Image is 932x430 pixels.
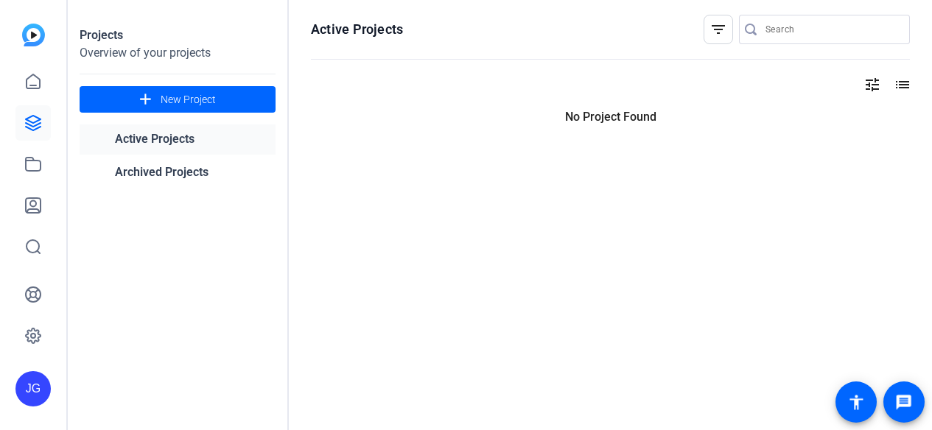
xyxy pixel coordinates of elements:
div: JG [15,371,51,406]
button: New Project [80,86,276,113]
p: No Project Found [311,108,910,126]
mat-icon: tune [863,76,881,94]
img: blue-gradient.svg [22,24,45,46]
h1: Active Projects [311,21,403,38]
a: Archived Projects [80,158,276,188]
span: New Project [161,92,216,107]
mat-icon: message [895,393,913,411]
mat-icon: accessibility [847,393,865,411]
mat-icon: list [892,76,910,94]
input: Search [765,21,898,38]
div: Overview of your projects [80,44,276,62]
a: Active Projects [80,124,276,155]
mat-icon: add [136,91,155,109]
mat-icon: filter_list [709,21,727,38]
div: Projects [80,27,276,44]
